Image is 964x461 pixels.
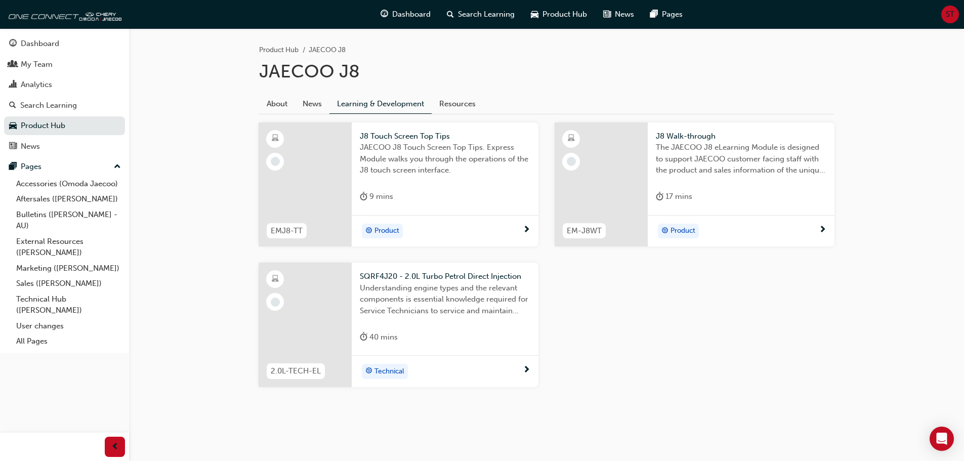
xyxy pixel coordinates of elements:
div: 9 mins [360,190,393,203]
span: car-icon [531,8,538,21]
div: 40 mins [360,331,398,344]
a: Product Hub [4,116,125,135]
span: ST [946,9,954,20]
a: External Resources ([PERSON_NAME]) [12,234,125,261]
span: 2.0L-TECH-EL [271,365,321,377]
span: news-icon [603,8,611,21]
span: learningResourceType_ELEARNING-icon [568,132,575,145]
a: Dashboard [4,34,125,53]
a: Bulletins ([PERSON_NAME] - AU) [12,207,125,234]
a: News [295,94,329,113]
a: Technical Hub ([PERSON_NAME]) [12,291,125,318]
span: pages-icon [9,162,17,172]
span: duration-icon [656,190,663,203]
span: J8 Touch Screen Top Tips [360,131,530,142]
a: Sales ([PERSON_NAME]) [12,276,125,291]
span: car-icon [9,121,17,131]
a: Accessories (Omoda Jaecoo) [12,176,125,192]
div: Open Intercom Messenger [930,427,954,451]
span: SQRF4J20 - 2.0L Turbo Petrol Direct Injection [360,271,530,282]
span: next-icon [523,366,530,375]
span: next-icon [523,226,530,235]
span: duration-icon [360,190,367,203]
a: Analytics [4,75,125,94]
span: up-icon [114,160,121,174]
h1: JAECOO J8 [259,60,834,82]
span: target-icon [365,365,372,378]
span: J8 Walk-through [656,131,826,142]
span: learningResourceType_ELEARNING-icon [272,273,279,286]
button: DashboardMy TeamAnalyticsSearch LearningProduct HubNews [4,32,125,157]
span: news-icon [9,142,17,151]
span: people-icon [9,60,17,69]
span: learningRecordVerb_NONE-icon [271,157,280,166]
span: chart-icon [9,80,17,90]
span: Understanding engine types and the relevant components is essential knowledge required for Servic... [360,282,530,317]
li: JAECOO J8 [309,45,346,56]
a: Learning & Development [329,94,432,114]
span: prev-icon [111,441,119,453]
button: Pages [4,157,125,176]
a: Search Learning [4,96,125,115]
a: Product Hub [259,46,299,54]
span: pages-icon [650,8,658,21]
a: User changes [12,318,125,334]
span: Dashboard [392,9,431,20]
span: guage-icon [9,39,17,49]
a: About [259,94,295,113]
a: search-iconSearch Learning [439,4,523,25]
span: target-icon [661,225,668,238]
div: My Team [21,59,53,70]
div: Search Learning [20,100,77,111]
a: guage-iconDashboard [372,4,439,25]
a: All Pages [12,333,125,349]
span: Product Hub [542,9,587,20]
span: Search Learning [458,9,515,20]
a: EM-J8WTJ8 Walk-throughThe JAECOO J8 eLearning Module is designed to support JAECOO customer facin... [555,122,834,247]
span: EM-J8WT [567,225,602,237]
a: My Team [4,55,125,74]
span: EMJ8-TT [271,225,303,237]
span: search-icon [9,101,16,110]
span: The JAECOO J8 eLearning Module is designed to support JAECOO customer facing staff with the produ... [656,142,826,176]
div: News [21,141,40,152]
a: Aftersales ([PERSON_NAME]) [12,191,125,207]
span: duration-icon [360,331,367,344]
span: learningResourceType_ELEARNING-icon [272,132,279,145]
div: 17 mins [656,190,692,203]
span: search-icon [447,8,454,21]
span: next-icon [819,226,826,235]
img: oneconnect [5,4,121,24]
a: News [4,137,125,156]
span: guage-icon [381,8,388,21]
span: Technical [374,366,404,378]
a: car-iconProduct Hub [523,4,595,25]
span: Pages [662,9,683,20]
a: EMJ8-TTJ8 Touch Screen Top TipsJAECOO J8 Touch Screen Top Tips. Express Module walks you through ... [259,122,538,247]
span: News [615,9,634,20]
span: learningRecordVerb_NONE-icon [271,298,280,307]
a: news-iconNews [595,4,642,25]
span: target-icon [365,225,372,238]
a: Marketing ([PERSON_NAME]) [12,261,125,276]
span: Product [374,225,399,237]
span: learningRecordVerb_NONE-icon [567,157,576,166]
a: 2.0L-TECH-ELSQRF4J20 - 2.0L Turbo Petrol Direct InjectionUnderstanding engine types and the relev... [259,263,538,387]
div: Analytics [21,79,52,91]
div: Dashboard [21,38,59,50]
a: pages-iconPages [642,4,691,25]
span: Product [670,225,695,237]
button: ST [941,6,959,23]
div: Pages [21,161,41,173]
a: Resources [432,94,483,113]
span: JAECOO J8 Touch Screen Top Tips. Express Module walks you through the operations of the J8 touch ... [360,142,530,176]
